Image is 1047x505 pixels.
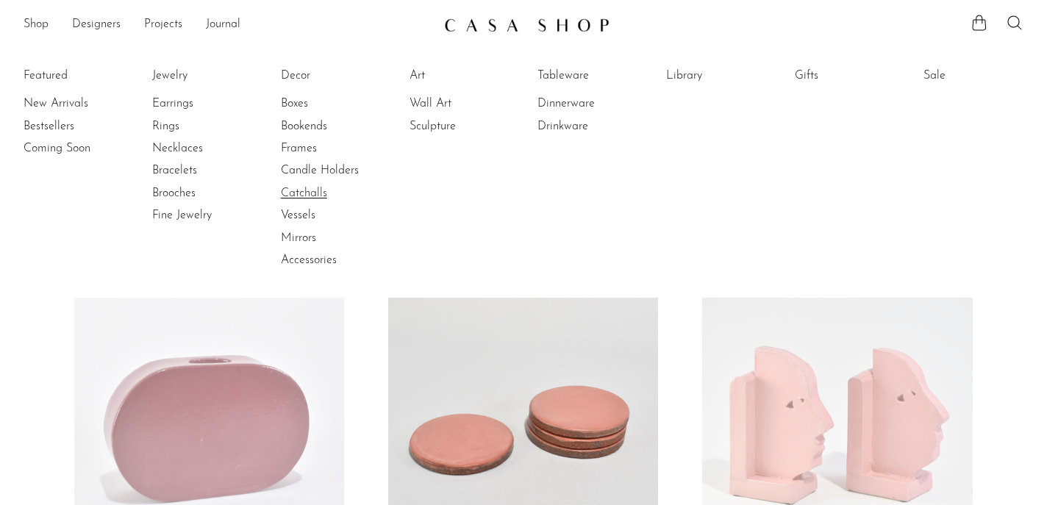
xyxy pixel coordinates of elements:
[281,162,391,179] a: Candle Holders
[923,68,1034,84] a: Sale
[152,65,262,227] ul: Jewelry
[206,15,240,35] a: Journal
[281,140,391,157] a: Frames
[281,118,391,135] a: Bookends
[281,185,391,201] a: Catchalls
[281,65,391,272] ul: Decor
[24,93,134,160] ul: Featured
[537,96,648,112] a: Dinnerware
[410,118,520,135] a: Sculpture
[281,96,391,112] a: Boxes
[537,65,648,137] ul: Tableware
[24,96,134,112] a: New Arrivals
[152,185,262,201] a: Brooches
[152,68,262,84] a: Jewelry
[281,207,391,223] a: Vessels
[795,68,905,84] a: Gifts
[281,68,391,84] a: Decor
[666,68,776,84] a: Library
[666,65,776,93] ul: Library
[24,12,432,37] ul: NEW HEADER MENU
[410,68,520,84] a: Art
[152,162,262,179] a: Bracelets
[537,118,648,135] a: Drinkware
[144,15,182,35] a: Projects
[410,65,520,137] ul: Art
[24,12,432,37] nav: Desktop navigation
[24,118,134,135] a: Bestsellers
[281,252,391,268] a: Accessories
[24,140,134,157] a: Coming Soon
[152,207,262,223] a: Fine Jewelry
[923,65,1034,93] ul: Sale
[410,96,520,112] a: Wall Art
[795,65,905,93] ul: Gifts
[152,140,262,157] a: Necklaces
[24,15,49,35] a: Shop
[281,230,391,246] a: Mirrors
[152,96,262,112] a: Earrings
[152,118,262,135] a: Rings
[537,68,648,84] a: Tableware
[72,15,121,35] a: Designers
